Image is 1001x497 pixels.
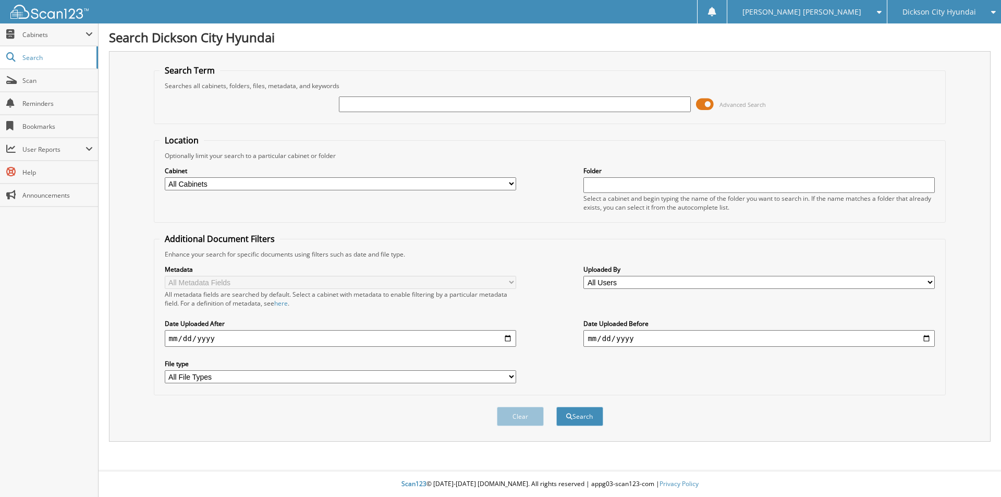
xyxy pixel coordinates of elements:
[165,166,516,175] label: Cabinet
[22,99,93,108] span: Reminders
[165,330,516,347] input: start
[274,299,288,308] a: here
[165,319,516,328] label: Date Uploaded After
[160,81,941,90] div: Searches all cabinets, folders, files, metadata, and keywords
[742,9,861,15] span: [PERSON_NAME] [PERSON_NAME]
[109,29,991,46] h1: Search Dickson City Hyundai
[22,30,86,39] span: Cabinets
[583,265,935,274] label: Uploaded By
[99,471,1001,497] div: © [DATE]-[DATE] [DOMAIN_NAME]. All rights reserved | appg03-scan123-com |
[160,250,941,259] div: Enhance your search for specific documents using filters such as date and file type.
[556,407,603,426] button: Search
[165,265,516,274] label: Metadata
[583,330,935,347] input: end
[22,122,93,131] span: Bookmarks
[22,191,93,200] span: Announcements
[22,53,91,62] span: Search
[160,65,220,76] legend: Search Term
[160,233,280,245] legend: Additional Document Filters
[583,319,935,328] label: Date Uploaded Before
[10,5,89,19] img: scan123-logo-white.svg
[401,479,426,488] span: Scan123
[165,359,516,368] label: File type
[902,9,976,15] span: Dickson City Hyundai
[160,135,204,146] legend: Location
[22,145,86,154] span: User Reports
[165,290,516,308] div: All metadata fields are searched by default. Select a cabinet with metadata to enable filtering b...
[583,166,935,175] label: Folder
[160,151,941,160] div: Optionally limit your search to a particular cabinet or folder
[22,168,93,177] span: Help
[583,194,935,212] div: Select a cabinet and begin typing the name of the folder you want to search in. If the name match...
[497,407,544,426] button: Clear
[949,447,1001,497] iframe: Chat Widget
[22,76,93,85] span: Scan
[719,101,766,108] span: Advanced Search
[660,479,699,488] a: Privacy Policy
